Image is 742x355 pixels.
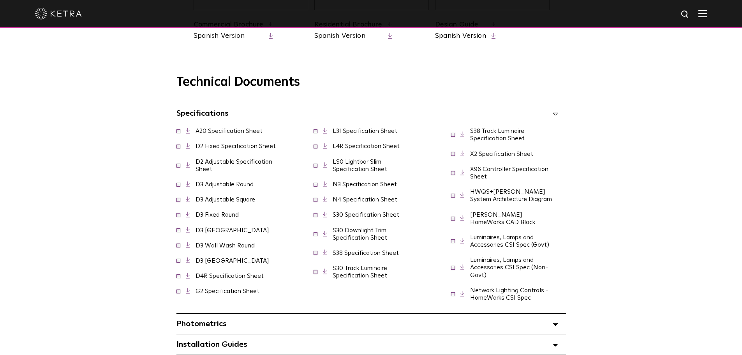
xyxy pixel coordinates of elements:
[176,341,247,348] span: Installation Guides
[196,242,255,249] a: D3 Wall Wash Round
[698,10,707,17] img: Hamburger%20Nav.svg
[470,166,548,180] a: X96 Controller Specification Sheet
[333,250,399,256] a: S38 Specification Sheet
[333,196,397,203] a: N4 Specification Sheet
[194,31,264,41] a: Spanish Version
[470,287,548,301] a: Network Lighting Controls - HomeWorks CSI Spec
[333,265,387,279] a: S30 Track Luminaire Specification Sheet
[470,212,535,225] a: [PERSON_NAME] HomeWorks CAD Block
[470,189,552,202] a: HWQS+[PERSON_NAME] System Architecture Diagram
[333,181,397,187] a: N3 Specification Sheet
[176,75,566,90] h3: Technical Documents
[680,10,690,19] img: search icon
[470,234,549,248] a: Luminaires, Lamps and Accessories CSI Spec (Govt)
[333,227,387,241] a: S30 Downlight Trim Specification Sheet
[333,212,399,218] a: S30 Specification Sheet
[333,159,387,172] a: LS0 Lightbar Slim Specification Sheet
[314,31,382,41] a: Spanish Version
[196,159,272,172] a: D2 Adjustable Specification Sheet
[196,181,254,187] a: D3 Adjustable Round
[196,288,259,294] a: G2 Specification Sheet
[333,143,400,149] a: L4R Specification Sheet
[435,31,486,41] a: Spanish Version
[196,128,263,134] a: A20 Specification Sheet
[196,273,264,279] a: D4R Specification Sheet
[196,212,239,218] a: D3 Fixed Round
[196,227,269,233] a: D3 [GEOGRAPHIC_DATA]
[176,110,229,117] span: Specifications
[176,320,227,328] span: Photometrics
[333,128,397,134] a: L3I Specification Sheet
[35,8,82,19] img: ketra-logo-2019-white
[470,151,533,157] a: X2 Specification Sheet
[196,143,276,149] a: D2 Fixed Specification Sheet
[470,257,548,278] a: Luminaires, Lamps and Accessories CSI Spec (Non-Govt)
[196,258,269,264] a: D3 [GEOGRAPHIC_DATA]
[470,128,525,141] a: S38 Track Luminaire Specification Sheet
[196,196,255,203] a: D3 Adjustable Square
